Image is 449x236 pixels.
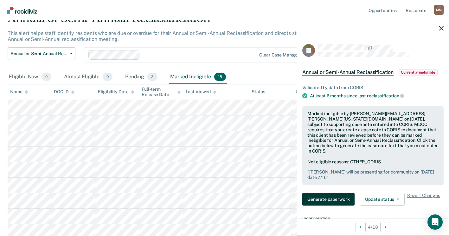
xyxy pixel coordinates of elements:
[310,93,444,99] div: At least 6 months since last
[10,89,28,95] div: Name
[103,73,112,81] span: 0
[63,70,114,84] div: Almost Eligible
[434,5,444,15] div: M M
[8,30,338,42] p: This alert helps staff identify residents who are due or overdue for their Annual or Semi-Annual ...
[98,89,134,95] div: Eligibility Date
[296,89,332,95] div: Snooze ends in
[10,51,67,56] span: Annual or Semi-Annual Reclassification
[186,89,216,95] div: Last Viewed
[427,214,443,230] div: Open Intercom Messenger
[214,73,226,81] span: 18
[124,70,159,84] div: Pending
[7,7,37,14] img: Recidiviz
[297,62,449,82] div: Annual or Semi-Annual ReclassificationCurrently ineligible
[380,222,390,232] button: Next Opportunity
[307,111,439,154] div: Marked ineligible by [PERSON_NAME][EMAIL_ADDRESS][PERSON_NAME][US_STATE][DOMAIN_NAME] on [DATE], ...
[302,193,357,206] a: Navigate to form link
[54,89,74,95] div: DOC ID
[252,89,265,95] div: Status
[302,69,394,75] span: Annual or Semi-Annual Reclassification
[302,216,444,221] dt: Incarceration
[407,193,440,206] span: Revert Changes
[8,12,344,30] div: Annual or Semi-Annual Reclassification
[42,73,51,81] span: 0
[147,73,157,81] span: 3
[297,219,449,235] div: 4 / 18
[367,93,404,98] span: reclassification
[169,70,227,84] div: Marked Ineligible
[8,70,53,84] div: Eligible Now
[360,193,404,206] button: Update status
[259,52,303,58] div: Clear case managers
[434,5,444,15] button: Profile dropdown button
[142,87,180,97] div: Full-term Release Date
[302,193,355,206] button: Generate paperwork
[307,169,439,180] pre: " [PERSON_NAME] will be presenting for community on [DATE] date 7/16 "
[356,222,366,232] button: Previous Opportunity
[399,69,438,75] span: Currently ineligible
[302,85,444,90] div: Validated by data from CORIS
[307,159,439,180] div: Not eligible reasons: OTHER_CORIS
